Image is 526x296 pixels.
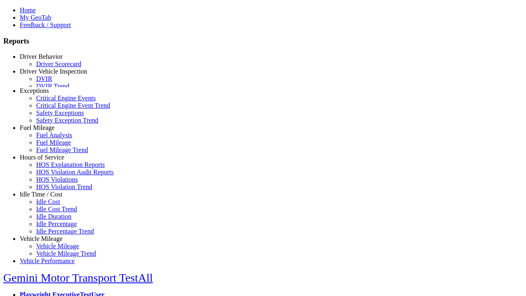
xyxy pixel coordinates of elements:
a: Critical Engine Event Trend [36,102,110,109]
h3: Reports [3,37,523,46]
a: Idle Duration [36,213,72,220]
a: Idle Percentage [36,220,77,227]
a: DVIR [36,75,52,82]
a: Idle Cost Trend [36,206,77,213]
a: Fuel Mileage Trend [36,146,88,153]
a: Idle Percentage Trend [36,228,94,235]
a: DVIR Trend [36,83,69,90]
a: Vehicle Mileage [20,235,62,242]
a: Vehicle Mileage [36,243,79,250]
a: Fuel Mileage [20,124,55,131]
a: Driver Vehicle Inspection [20,68,87,75]
a: Critical Engine Events [36,95,96,102]
a: Vehicle Mileage Trend [36,250,96,257]
a: Home [20,7,36,14]
a: Safety Exception Trend [36,117,98,124]
a: Fuel Analysis [36,132,72,139]
a: HOS Explanation Reports [36,161,105,168]
a: Fuel Mileage [36,139,71,146]
a: Vehicle Performance [20,257,75,264]
a: HOS Violation Trend [36,183,92,190]
a: HOS Violations [36,176,78,183]
a: Driver Behavior [20,53,62,60]
a: Driver Scorecard [36,60,81,67]
a: Exceptions [20,87,49,94]
a: Feedback / Support [20,21,71,28]
a: Idle Time / Cost [20,191,62,198]
a: Gemini Motor Transport TestAll [3,271,153,284]
a: Hours of Service [20,154,64,161]
a: Safety Exceptions [36,109,84,116]
a: HOS Violation Audit Reports [36,169,114,176]
a: My GeoTab [20,14,51,21]
a: Idle Cost [36,198,60,205]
